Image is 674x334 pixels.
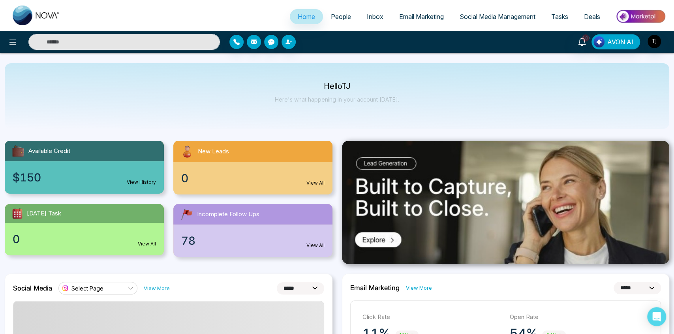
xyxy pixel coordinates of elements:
[11,207,24,220] img: todayTask.svg
[11,144,25,158] img: availableCredit.svg
[460,13,535,21] span: Social Media Management
[648,35,661,48] img: User Avatar
[543,9,576,24] a: Tasks
[298,13,315,21] span: Home
[290,9,323,24] a: Home
[27,209,61,218] span: [DATE] Task
[612,8,669,25] img: Market-place.gif
[169,141,337,194] a: New Leads0View All
[306,242,325,249] a: View All
[399,13,444,21] span: Email Marketing
[342,141,669,264] img: .
[350,284,400,292] h2: Email Marketing
[362,313,502,322] p: Click Rate
[127,179,156,186] a: View History
[331,13,351,21] span: People
[275,83,399,90] p: Hello TJ
[180,144,195,159] img: newLeads.svg
[13,169,41,186] span: $150
[181,232,195,249] span: 78
[367,13,383,21] span: Inbox
[181,170,188,187] span: 0
[198,147,229,156] span: New Leads
[607,37,633,47] span: AVON AI
[61,284,69,292] img: instagram
[71,285,103,292] span: Select Page
[180,207,194,221] img: followUps.svg
[13,231,20,247] span: 0
[582,34,589,42] span: 10+
[13,284,52,292] h2: Social Media
[509,313,649,322] p: Open Rate
[593,36,605,47] img: Lead Flow
[406,284,432,292] a: View More
[306,179,325,187] a: View All
[576,9,608,24] a: Deals
[573,34,591,48] a: 10+
[359,9,391,24] a: Inbox
[197,210,259,219] span: Incomplete Follow Ups
[323,9,359,24] a: People
[647,307,666,326] div: Open Intercom Messenger
[144,285,170,292] a: View More
[584,13,600,21] span: Deals
[138,240,156,247] a: View All
[551,13,568,21] span: Tasks
[452,9,543,24] a: Social Media Management
[28,147,70,156] span: Available Credit
[169,204,337,257] a: Incomplete Follow Ups78View All
[391,9,452,24] a: Email Marketing
[591,34,640,49] button: AVON AI
[13,6,60,25] img: Nova CRM Logo
[275,96,399,103] p: Here's what happening in your account [DATE].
